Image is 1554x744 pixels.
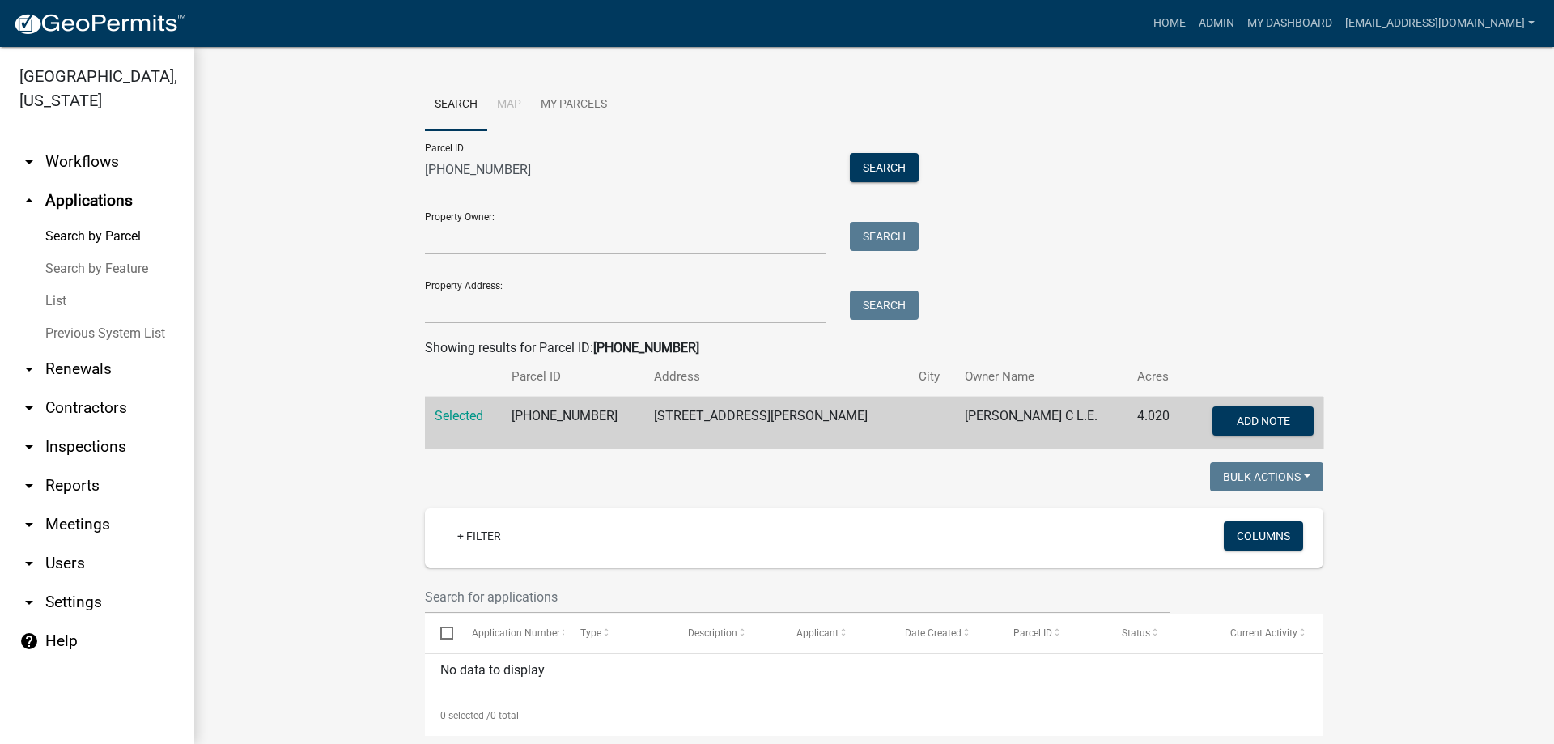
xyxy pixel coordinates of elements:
i: arrow_drop_down [19,515,39,534]
datatable-header-cell: Current Activity [1215,614,1323,653]
span: Add Note [1236,415,1289,427]
i: arrow_drop_down [19,554,39,573]
span: Application Number [472,627,560,639]
a: My Dashboard [1241,8,1339,39]
button: Add Note [1212,406,1314,436]
button: Search [850,222,919,251]
span: Date Created [905,627,962,639]
i: arrow_drop_down [19,398,39,418]
button: Search [850,291,919,320]
span: Status [1122,627,1150,639]
datatable-header-cell: Applicant [781,614,890,653]
a: Home [1147,8,1192,39]
th: Parcel ID [502,358,644,396]
span: Applicant [796,627,839,639]
span: Description [688,627,737,639]
span: 0 selected / [440,710,490,721]
i: arrow_drop_down [19,476,39,495]
div: Showing results for Parcel ID: [425,338,1323,358]
td: [PERSON_NAME] C L.E. [955,397,1127,450]
i: arrow_drop_down [19,437,39,457]
div: No data to display [425,654,1323,695]
strong: [PHONE_NUMBER] [593,340,699,355]
datatable-header-cell: Type [564,614,673,653]
i: arrow_drop_down [19,359,39,379]
a: My Parcels [531,79,617,131]
input: Search for applications [425,580,1170,614]
span: Type [580,627,601,639]
datatable-header-cell: Description [673,614,781,653]
button: Columns [1224,521,1303,551]
i: arrow_drop_down [19,593,39,612]
td: 4.020 [1127,397,1187,450]
th: Address [644,358,909,396]
button: Bulk Actions [1210,462,1323,491]
td: [PHONE_NUMBER] [502,397,644,450]
div: 0 total [425,695,1323,736]
i: help [19,631,39,651]
a: + Filter [444,521,514,551]
th: City [909,358,955,396]
th: Acres [1127,358,1187,396]
a: Search [425,79,487,131]
th: Owner Name [955,358,1127,396]
datatable-header-cell: Status [1106,614,1215,653]
i: arrow_drop_up [19,191,39,210]
datatable-header-cell: Parcel ID [998,614,1106,653]
i: arrow_drop_down [19,152,39,172]
span: Parcel ID [1013,627,1052,639]
td: [STREET_ADDRESS][PERSON_NAME] [644,397,909,450]
a: Selected [435,408,483,423]
datatable-header-cell: Date Created [890,614,998,653]
datatable-header-cell: Application Number [456,614,564,653]
a: [EMAIL_ADDRESS][DOMAIN_NAME] [1339,8,1541,39]
button: Search [850,153,919,182]
span: Current Activity [1230,627,1297,639]
datatable-header-cell: Select [425,614,456,653]
a: Admin [1192,8,1241,39]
